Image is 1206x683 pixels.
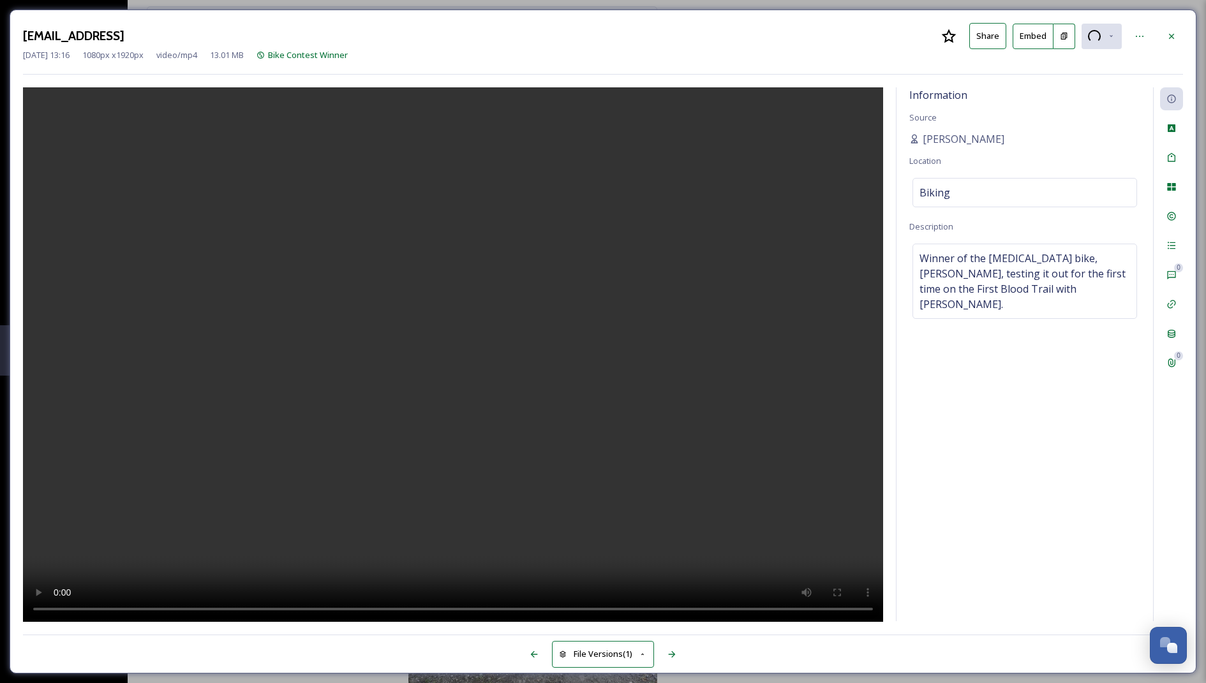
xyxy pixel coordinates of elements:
span: Biking [919,185,950,200]
button: File Versions(1) [552,641,654,667]
span: Winner of the [MEDICAL_DATA] bike, [PERSON_NAME], testing it out for the first time on the First ... [919,251,1130,312]
span: Description [909,221,953,232]
span: Location [909,155,941,166]
span: [PERSON_NAME] [923,131,1004,147]
button: Share [969,23,1006,49]
span: Source [909,112,937,123]
h3: [EMAIL_ADDRESS] [23,27,124,45]
span: Information [909,88,967,102]
span: 13.01 MB [210,49,244,61]
div: 0 [1174,351,1183,360]
button: Embed [1013,24,1053,49]
span: Bike Contest Winner [268,49,348,61]
div: 0 [1174,263,1183,272]
span: video/mp4 [156,49,197,61]
button: Open Chat [1150,627,1187,664]
span: 1080 px x 1920 px [82,49,144,61]
span: [DATE] 13:16 [23,49,70,61]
